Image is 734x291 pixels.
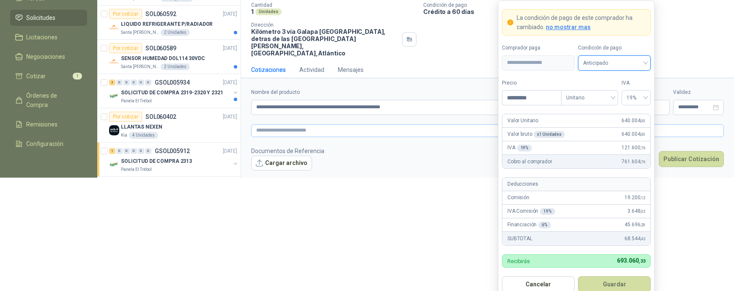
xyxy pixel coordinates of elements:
p: Panela El Trébol [121,166,152,173]
span: ,12 [640,195,645,200]
span: Remisiones [26,120,58,129]
img: Company Logo [109,22,119,33]
p: SOLICITUD DE COMPRA 2313 [121,157,192,165]
p: SUBTOTAL [507,235,532,243]
p: Cobro al comprador [507,158,552,166]
label: Validez [673,88,724,96]
p: [DATE] [223,10,237,18]
span: ,76 [640,145,645,150]
label: IVA [622,79,651,87]
span: Órdenes de Compra [26,91,79,110]
a: Por cotizarSOL060589[DATE] Company LogoSENSOR HUMEDAD DOL114 30VDCSanta [PERSON_NAME]2 Unidades [97,40,241,74]
p: La condición de pago de este comprador ha cambiado. [517,13,645,32]
a: Órdenes de Compra [10,88,87,113]
div: Por cotizar [109,9,142,19]
span: Licitaciones [26,33,58,42]
div: 0 [145,148,151,154]
div: 6 % [538,222,551,228]
span: Anticipado [583,57,646,69]
p: SENSOR HUMEDAD DOL114 30VDC [121,55,205,63]
div: 0 [123,148,130,154]
p: Cantidad [251,2,416,8]
label: Precio [502,79,561,87]
img: Company Logo [109,57,119,67]
p: [DATE] [223,79,237,87]
img: Company Logo [109,91,119,101]
div: 4 Unidades [129,132,158,139]
span: ,29 [640,222,645,227]
div: 2 Unidades [161,63,190,70]
p: [DATE] [223,44,237,52]
div: 19 % [517,145,532,151]
p: Panela El Trébol [121,98,152,104]
span: ,76 [640,159,645,164]
p: Deducciones [507,180,538,188]
span: ,43 [640,236,645,241]
div: 0 [131,80,137,85]
label: Condición de pago [578,44,651,52]
p: Comisión [507,194,529,202]
button: Cargar archivo [251,156,312,171]
a: 1 0 0 0 0 0 GSOL005912[DATE] Company LogoSOLICITUD DE COMPRA 2313Panela El Trébol [109,146,239,173]
p: [DATE] [223,147,237,155]
span: exclamation-circle [507,19,513,25]
p: [DATE] [223,113,237,121]
span: 693.060 [617,257,645,264]
a: 3 0 0 0 0 0 GSOL005934[DATE] Company LogoSOLICITUD DE COMPRA 2319-2320 Y 2321Panela El Trébol [109,77,239,104]
button: Publicar Cotización [659,151,724,167]
div: x 1 Unidades [534,131,565,138]
span: 68.544 [624,235,645,243]
p: IVA Comisión [507,207,555,215]
p: Santa [PERSON_NAME] [121,63,159,70]
span: 640.004 [622,117,645,125]
p: Dirección [251,22,399,28]
span: 19.200 [624,194,645,202]
span: 3.648 [627,207,645,215]
span: Negociaciones [26,52,65,61]
p: Crédito a 60 días [423,8,731,15]
span: 761.604 [622,158,645,166]
div: Cotizaciones [251,65,286,74]
span: ,33 [638,258,645,264]
p: Recibirás [507,258,530,264]
p: Financiación [507,221,551,229]
p: LLANTAS NEXEN [121,123,162,131]
span: Cotizar [26,71,46,81]
span: ,02 [640,209,645,214]
label: Nombre del producto [251,88,552,96]
span: 121.600 [622,144,645,152]
img: Company Logo [109,125,119,135]
p: SOL060589 [145,45,176,51]
div: 19 % [540,208,555,215]
span: Solicitudes [26,13,55,22]
div: 0 [116,80,123,85]
img: Company Logo [109,159,119,170]
p: Santa [PERSON_NAME] [121,29,159,36]
div: 0 [123,80,130,85]
span: no mostrar mas [546,24,591,30]
span: 19% [627,91,646,104]
p: GSOL005912 [155,148,190,154]
div: 0 [138,80,144,85]
p: Kilómetro 3 vía Galapa [GEOGRAPHIC_DATA], detras de las [GEOGRAPHIC_DATA][PERSON_NAME], [GEOGRAPH... [251,28,399,57]
a: Manuales y ayuda [10,155,87,171]
p: SOL060402 [145,114,176,120]
div: 0 [138,148,144,154]
p: LIQUIDO REFRIGERANTE P/RADIADOR [121,20,213,28]
a: Remisiones [10,116,87,132]
label: Comprador paga [502,44,575,52]
div: Unidades [255,8,282,15]
span: Unitario [566,91,613,104]
div: 2 Unidades [161,29,190,36]
p: Valor Unitario [507,117,538,125]
a: Negociaciones [10,49,87,65]
p: Valor bruto [507,130,565,138]
a: Solicitudes [10,10,87,26]
div: 1 [109,148,115,154]
a: Cotizar1 [10,68,87,84]
p: Condición de pago [423,2,731,8]
div: 3 [109,80,115,85]
div: Actividad [299,65,324,74]
p: SOLICITUD DE COMPRA 2319-2320 Y 2321 [121,89,223,97]
div: 0 [131,148,137,154]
